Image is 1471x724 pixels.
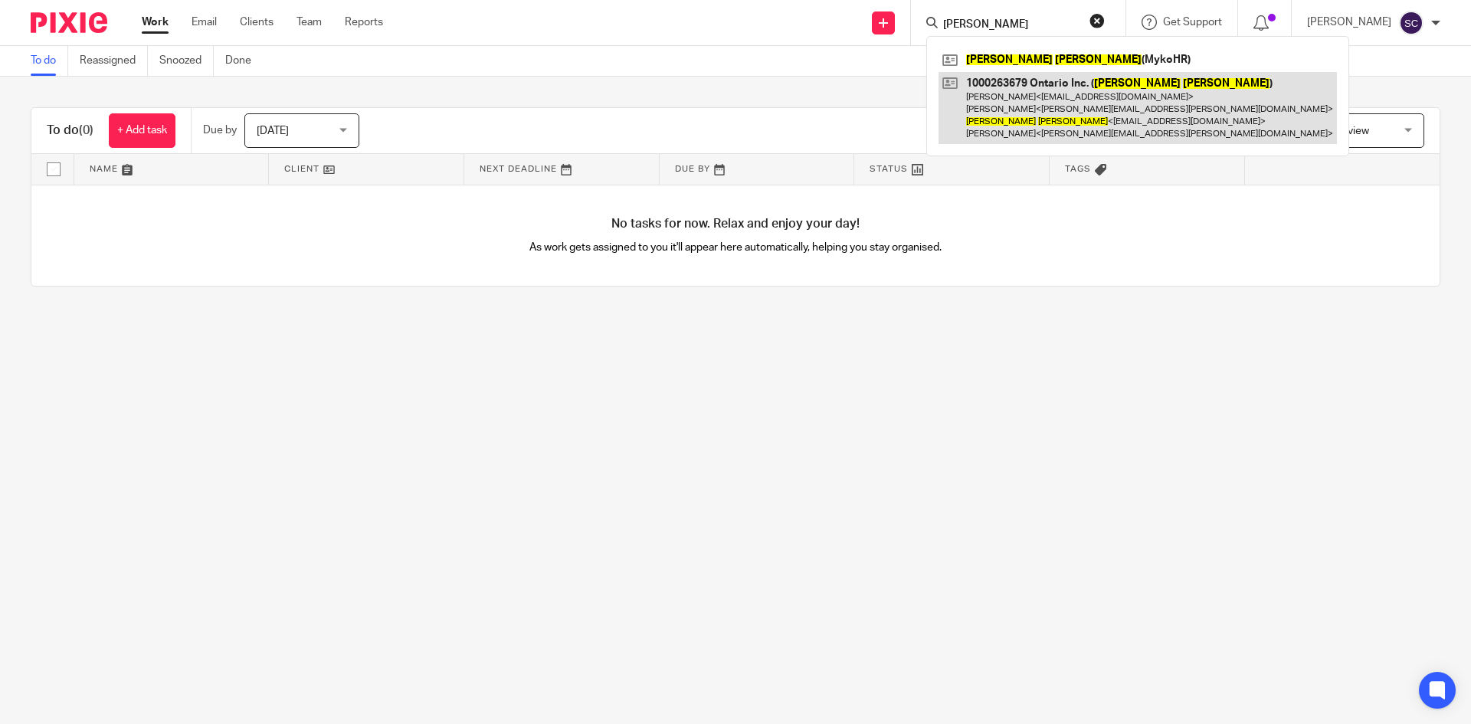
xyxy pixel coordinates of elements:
a: To do [31,46,68,76]
span: [DATE] [257,126,289,136]
span: (0) [79,124,93,136]
input: Search [942,18,1079,32]
img: Pixie [31,12,107,33]
a: Done [225,46,263,76]
a: Snoozed [159,46,214,76]
a: Email [192,15,217,30]
button: Clear [1089,13,1105,28]
a: Clients [240,15,274,30]
h4: No tasks for now. Relax and enjoy your day! [31,216,1440,232]
a: Team [296,15,322,30]
span: Get Support [1163,17,1222,28]
p: As work gets assigned to you it'll appear here automatically, helping you stay organised. [384,240,1088,255]
a: + Add task [109,113,175,148]
a: Reassigned [80,46,148,76]
a: Work [142,15,169,30]
p: Due by [203,123,237,138]
span: Tags [1065,165,1091,173]
a: Reports [345,15,383,30]
p: [PERSON_NAME] [1307,15,1391,30]
img: svg%3E [1399,11,1423,35]
h1: To do [47,123,93,139]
